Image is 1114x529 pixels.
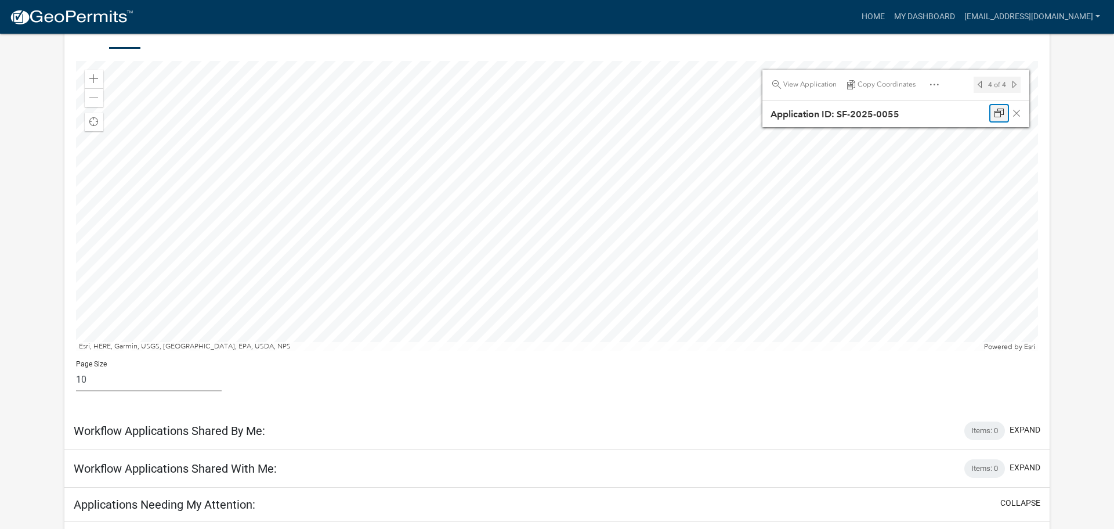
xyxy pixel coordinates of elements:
a: My Dashboard [889,6,960,28]
a: Esri [1024,343,1035,351]
div: Zoom out [85,88,103,107]
span: View Application [783,80,837,89]
div: Previous feature [974,77,986,93]
h2: Application ID: SF-2025-0055 [766,105,903,123]
div: Copy Coordinates [841,77,920,93]
div: Powered by [981,342,1038,351]
h5: Applications Needing My Attention: [74,498,255,512]
div: Undock [990,105,1008,121]
button: expand [1010,462,1040,474]
div: Esri, HERE, Garmin, USGS, [GEOGRAPHIC_DATA], EPA, USDA, NPS [76,342,981,351]
div: Application ID: SF-2025-0055 [762,70,1029,127]
h5: Workflow Applications Shared With Me: [74,462,277,476]
a: [EMAIL_ADDRESS][DOMAIN_NAME] [960,6,1105,28]
div: Open [924,77,945,93]
div: Items: 0 [964,422,1005,440]
span: Copy Coordinates [858,80,916,89]
a: Home [857,6,889,28]
div: Next feature [1008,77,1021,93]
div: Find my location [85,113,103,131]
div: Zoom in [85,70,103,88]
div: Items: 0 [964,459,1005,478]
button: expand [1010,424,1040,436]
div: View Application [766,77,841,93]
h5: Workflow Applications Shared By Me: [74,424,265,438]
button: Application ID: SF-2025-0055 [762,102,986,127]
div: Menu [986,77,1008,93]
div: Close [1008,105,1025,121]
button: collapse [1000,497,1040,509]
